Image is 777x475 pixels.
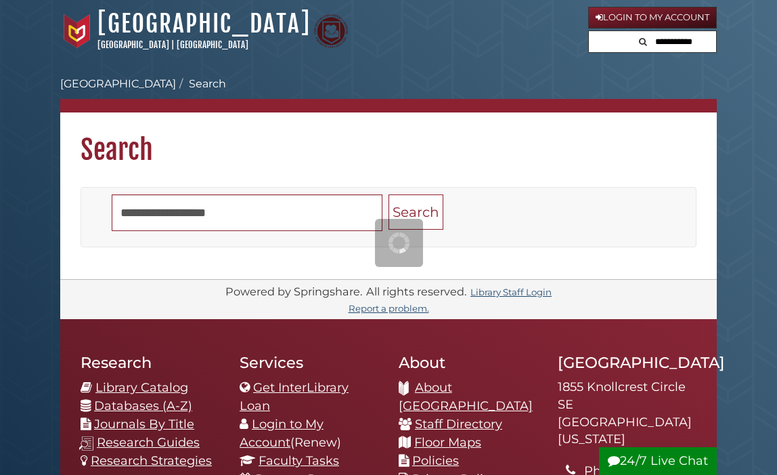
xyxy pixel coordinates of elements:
[558,379,696,449] address: 1855 Knollcrest Circle SE [GEOGRAPHIC_DATA][US_STATE]
[470,287,552,297] a: Library Staff Login
[639,37,647,46] i: Search
[364,285,468,298] div: All rights reserved.
[60,77,176,90] a: [GEOGRAPHIC_DATA]
[388,232,409,253] img: Working...
[314,14,348,48] img: Calvin Theological Seminary
[176,76,226,92] li: Search
[79,436,93,451] img: research-guides-icon-white_37x37.png
[97,9,311,39] a: [GEOGRAPHIC_DATA]
[240,353,378,372] h2: Services
[171,39,175,50] span: |
[97,435,200,450] a: Research Guides
[223,285,364,298] div: Powered by Springshare.
[95,380,188,395] a: Library Catalog
[414,435,481,450] a: Floor Maps
[599,447,717,475] button: 24/7 Live Chat
[240,415,378,452] li: (Renew)
[259,453,339,468] a: Faculty Tasks
[399,353,537,372] h2: About
[558,353,696,372] h2: [GEOGRAPHIC_DATA]
[412,453,459,468] a: Policies
[60,14,94,48] img: Calvin University
[240,417,324,450] a: Login to My Account
[94,398,192,413] a: Databases (A-Z)
[94,417,194,432] a: Journals By Title
[349,303,429,314] a: Report a problem.
[60,112,717,167] h1: Search
[388,194,443,230] button: Search
[415,417,502,432] a: Staff Directory
[177,39,248,50] a: [GEOGRAPHIC_DATA]
[588,7,717,28] a: Login to My Account
[97,39,169,50] a: [GEOGRAPHIC_DATA]
[635,31,651,49] button: Search
[240,380,349,413] a: Get InterLibrary Loan
[60,76,717,112] nav: breadcrumb
[81,353,219,372] h2: Research
[91,453,212,468] a: Research Strategies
